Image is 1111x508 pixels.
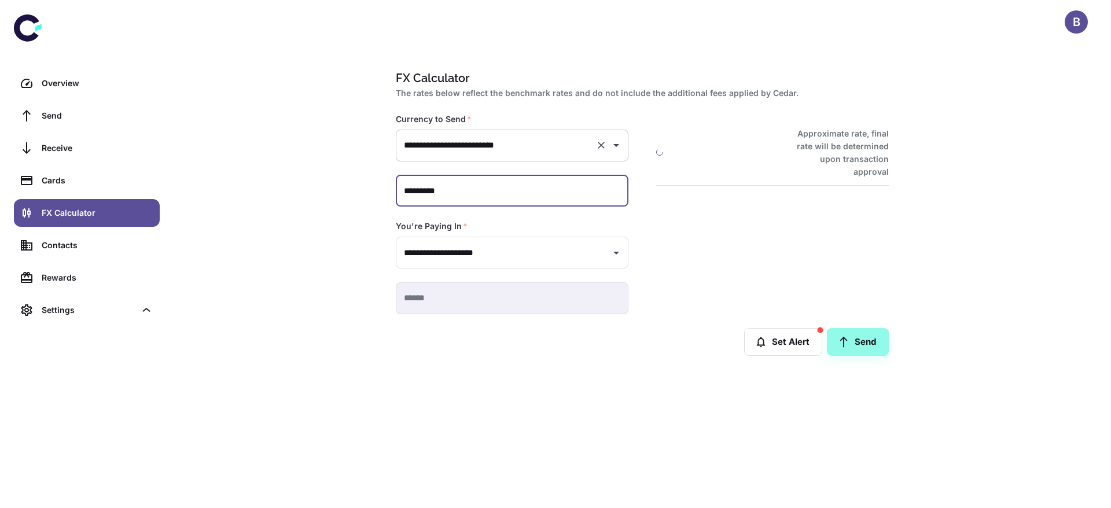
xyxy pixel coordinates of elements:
div: Send [42,109,153,122]
a: Rewards [14,264,160,292]
a: Overview [14,69,160,97]
div: Receive [42,142,153,154]
div: Settings [42,304,135,316]
a: Cards [14,167,160,194]
a: Receive [14,134,160,162]
div: Contacts [42,239,153,252]
h1: FX Calculator [396,69,884,87]
label: You're Paying In [396,220,468,232]
label: Currency to Send [396,113,472,125]
button: B [1065,10,1088,34]
div: Overview [42,77,153,90]
button: Set Alert [744,328,822,356]
a: Send [14,102,160,130]
a: Contacts [14,231,160,259]
div: FX Calculator [42,207,153,219]
h6: Approximate rate, final rate will be determined upon transaction approval [784,127,889,178]
button: Open [608,245,624,261]
a: FX Calculator [14,199,160,227]
div: Settings [14,296,160,324]
div: Cards [42,174,153,187]
button: Clear [593,137,609,153]
div: Rewards [42,271,153,284]
a: Send [827,328,889,356]
button: Open [608,137,624,153]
